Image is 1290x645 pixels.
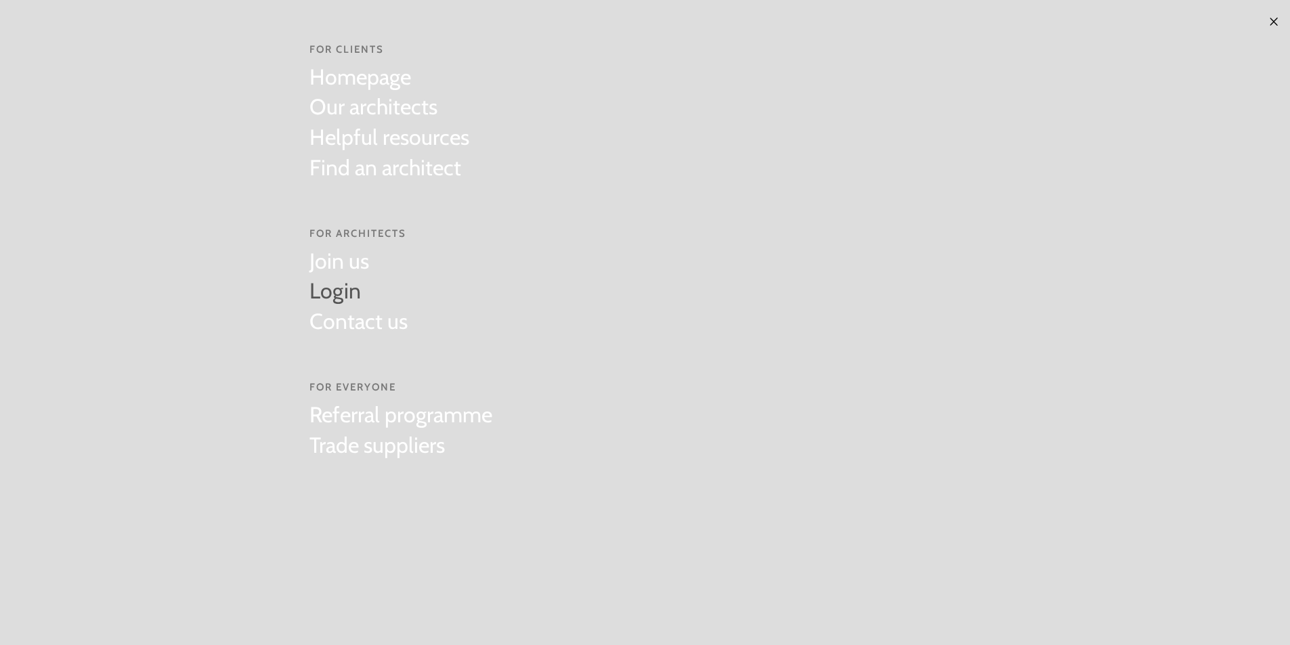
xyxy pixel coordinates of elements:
a: Find an architect [309,153,469,183]
a: Our architects [309,92,469,123]
a: Join us [309,246,408,277]
a: Homepage [309,62,469,93]
span: For everyone [309,380,492,395]
a: Helpful resources [309,123,469,153]
span: For Clients [309,43,469,57]
a: Referral programme [309,400,492,430]
a: Contact us [309,307,408,337]
img: × [1268,16,1279,27]
a: Login [309,276,408,307]
a: Trade suppliers [309,430,492,461]
span: For Architects [309,227,408,241]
